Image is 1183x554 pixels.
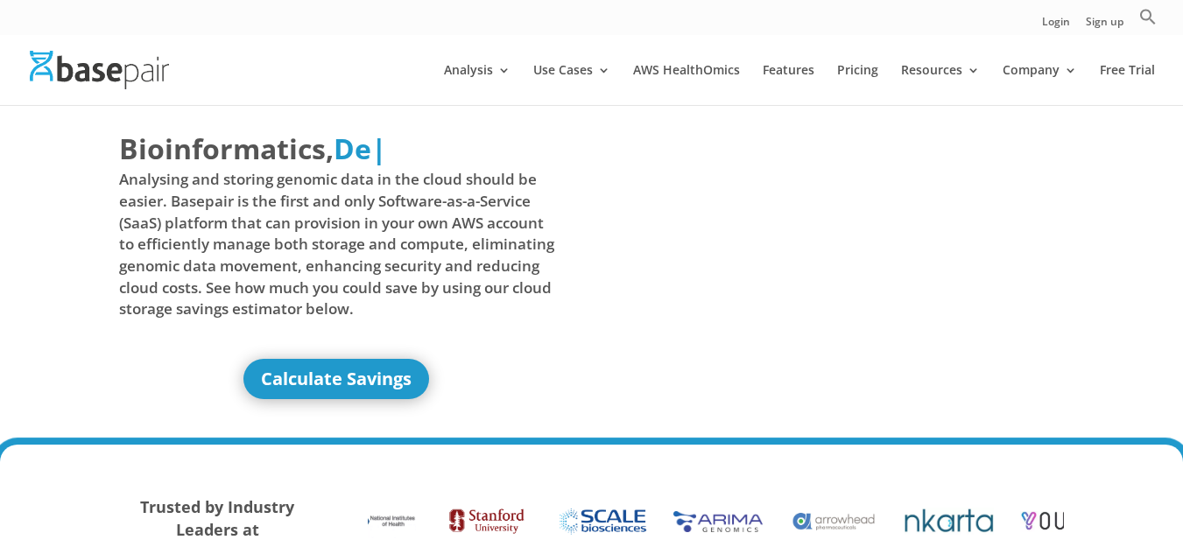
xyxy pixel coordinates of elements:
a: AWS HealthOmics [633,64,740,105]
a: Use Cases [533,64,610,105]
a: Sign up [1086,17,1123,35]
a: Resources [901,64,980,105]
strong: Trusted by Industry Leaders at [140,496,294,540]
a: Pricing [837,64,878,105]
img: Basepair [30,51,169,88]
span: Bioinformatics, [119,129,334,169]
a: Calculate Savings [243,359,429,399]
a: Analysis [444,64,511,105]
iframe: Drift Widget Chat Controller [847,428,1162,533]
a: Login [1042,17,1070,35]
a: Free Trial [1100,64,1155,105]
span: De [334,130,371,167]
span: | [371,130,387,167]
span: Analysing and storing genomic data in the cloud should be easier. Basepair is the first and only ... [119,169,555,319]
a: Features [763,64,814,105]
iframe: Basepair - NGS Analysis Simplified [605,129,1041,374]
svg: Search [1139,8,1157,25]
a: Company [1003,64,1077,105]
a: Search Icon Link [1139,8,1157,35]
